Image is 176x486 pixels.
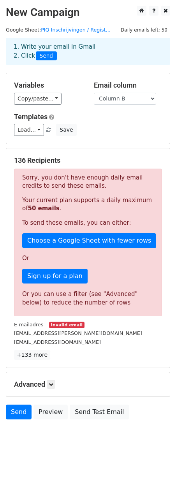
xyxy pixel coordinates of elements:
a: PIQ Inschrijvingen / Regist... [41,27,111,33]
h5: Email column [94,81,162,90]
a: Choose a Google Sheet with fewer rows [22,233,156,248]
a: Daily emails left: 50 [118,27,170,33]
h5: Variables [14,81,82,90]
p: Your current plan supports a daily maximum of . [22,196,154,213]
h5: Advanced [14,380,162,389]
a: Copy/paste... [14,93,62,105]
h2: New Campaign [6,6,170,19]
strong: 50 emails [28,205,59,212]
small: Google Sheet: [6,27,111,33]
p: Or [22,254,154,262]
div: 1. Write your email in Gmail 2. Click [8,42,168,60]
span: Daily emails left: 50 [118,26,170,34]
a: Load... [14,124,44,136]
a: Templates [14,113,48,121]
div: Or you can use a filter (see "Advanced" below) to reduce the number of rows [22,290,154,307]
a: Preview [33,405,68,419]
iframe: Chat Widget [137,449,176,486]
a: Sign up for a plan [22,269,88,283]
a: Send [6,405,32,419]
small: [EMAIL_ADDRESS][PERSON_NAME][DOMAIN_NAME] [14,330,142,336]
div: Chatwidget [137,449,176,486]
button: Save [56,124,76,136]
p: Sorry, you don't have enough daily email credits to send these emails. [22,174,154,190]
small: Invalid email [49,322,84,328]
small: [EMAIL_ADDRESS][DOMAIN_NAME] [14,339,101,345]
span: Send [36,51,57,61]
a: +133 more [14,350,50,360]
h5: 136 Recipients [14,156,162,165]
a: Send Test Email [70,405,129,419]
p: To send these emails, you can either: [22,219,154,227]
small: E-mailadres [14,322,43,328]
